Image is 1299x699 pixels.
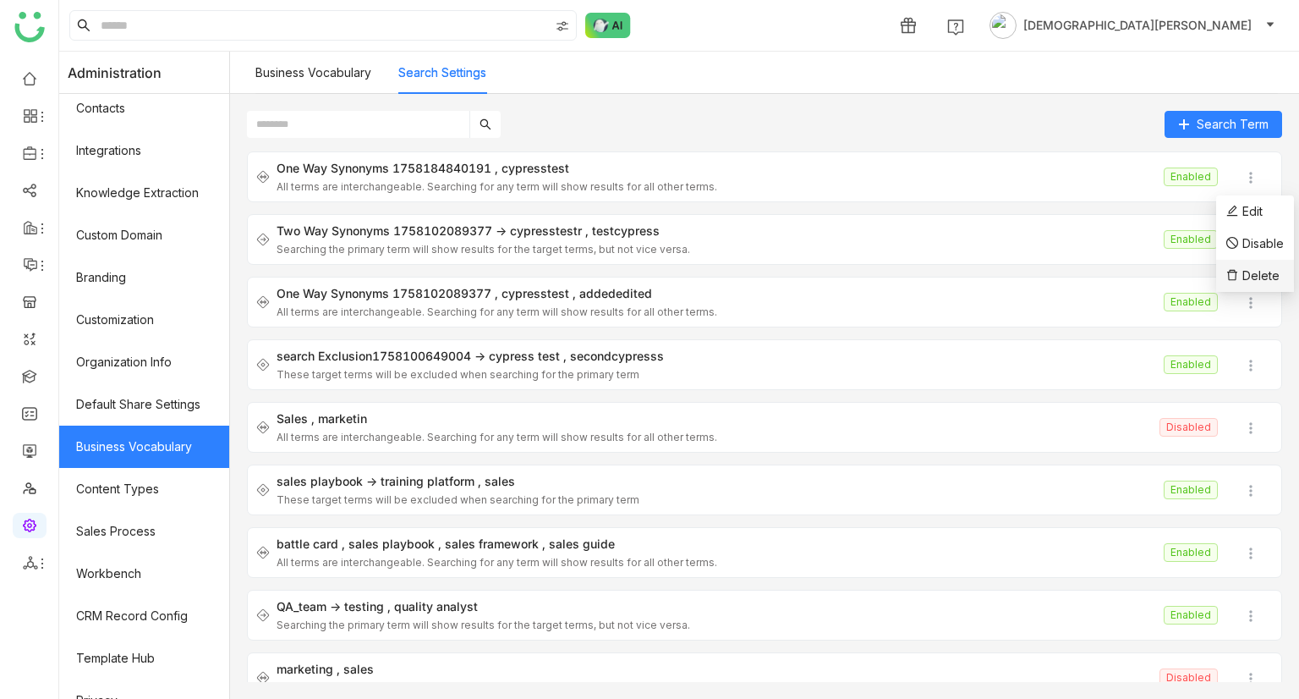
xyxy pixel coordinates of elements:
[59,383,229,426] a: Default Share Settings
[277,537,345,551] div: battle card
[1164,543,1218,562] nz-tag: Enabled
[549,537,615,551] div: sales guide
[277,180,1157,193] div: All terms are interchangeable. Searching for any term will show results for all other terms.
[1242,268,1280,283] span: Delete
[59,510,229,553] a: Sales Process
[1159,418,1218,437] nz-tag: Disabled
[277,599,341,614] div: QA_team
[59,256,229,299] a: Branding
[585,13,631,38] img: ask-buddy-normal.svg
[277,349,485,363] div: search Exclusion1758100649004
[1164,606,1218,625] nz-tag: Enabled
[1164,168,1218,186] nz-tag: Enabled
[1197,115,1269,134] span: Search Term
[502,161,569,175] div: cypresstest
[277,243,1157,256] div: Searching the primary term will show results for the target terms, but not vice versa.
[1164,481,1218,499] nz-tag: Enabled
[277,411,315,426] div: Sales
[485,474,515,488] div: sales
[1164,293,1218,311] nz-tag: Enabled
[398,65,486,80] a: Search Settings
[68,52,162,94] span: Administration
[1242,545,1259,562] img: more.svg
[502,286,576,300] div: cypresstest
[1164,355,1218,374] nz-tag: Enabled
[1242,357,1259,374] img: more.svg
[1242,169,1259,186] img: more.svg
[277,493,1157,506] div: These target terms will be excluded when searching for the primary term
[277,431,1153,443] div: All terms are interchangeable. Searching for any term will show results for all other terms.
[592,223,660,238] div: testcypress
[348,537,441,551] div: sales playbook
[59,299,229,341] a: Customization
[59,426,229,468] a: Business Vocabulary
[59,468,229,510] a: Content Types
[489,349,567,363] div: cypress test
[59,129,229,172] a: Integrations
[59,341,229,383] a: Organization Info
[255,65,371,80] a: Business Vocabulary
[277,662,340,676] div: marketing
[1242,670,1259,687] img: more.svg
[1164,230,1218,249] nz-tag: Enabled
[343,662,374,676] div: sales
[277,305,1157,318] div: All terms are interchangeable. Searching for any term will show results for all other terms.
[277,286,498,300] div: One Way Synonyms 1758102089377
[510,223,589,238] div: cypresstestr
[394,599,478,614] div: quality analyst
[1165,111,1282,138] button: Search Term
[1242,420,1259,437] img: more.svg
[1242,236,1284,250] span: Disable
[318,411,367,426] div: marketin
[277,223,507,238] div: Two Way Synonyms 1758102089377
[277,161,498,175] div: One Way Synonyms 1758184840191
[556,19,569,33] img: search-type.svg
[14,12,45,42] img: logo
[1242,294,1259,311] img: more.svg
[277,474,377,488] div: sales playbook
[277,556,1157,569] div: All terms are interchangeable. Searching for any term will show results for all other terms.
[59,553,229,595] a: Workbench
[570,349,664,363] div: secondcypresss
[989,12,1017,39] img: avatar
[947,19,964,36] img: help.svg
[277,681,1153,694] div: All terms are interchangeable. Searching for any term will show results for all other terms.
[986,12,1279,39] button: [DEMOGRAPHIC_DATA][PERSON_NAME]
[59,595,229,637] a: CRM Record Config
[579,286,652,300] div: addededited
[59,172,229,214] a: Knowledge Extraction
[1023,16,1252,35] span: [DEMOGRAPHIC_DATA][PERSON_NAME]
[445,537,545,551] div: sales framework
[1242,204,1263,218] span: Edit
[59,214,229,256] a: Custom Domain
[381,474,481,488] div: training platform
[1242,608,1259,625] img: more.svg
[1159,669,1218,687] nz-tag: Disabled
[59,637,229,680] a: Template Hub
[344,599,391,614] div: testing
[277,368,1157,381] div: These target terms will be excluded when searching for the primary term
[59,87,229,129] a: Contacts
[1242,482,1259,499] img: more.svg
[277,619,1157,631] div: Searching the primary term will show results for the target terms, but not vice versa.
